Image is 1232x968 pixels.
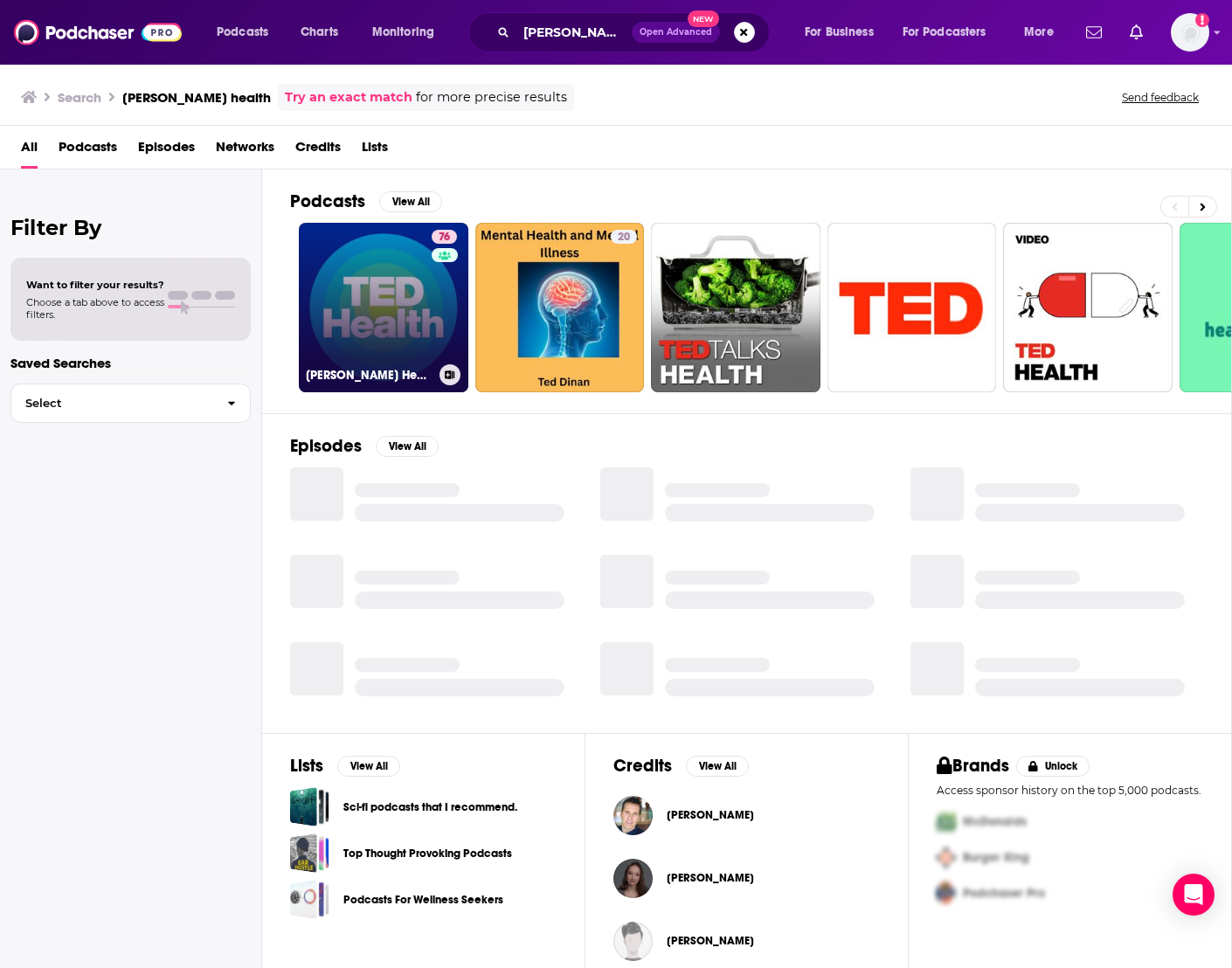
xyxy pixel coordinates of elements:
h2: Filter By [10,215,251,240]
span: For Business [805,20,874,45]
a: Show notifications dropdown [1123,17,1150,47]
span: McDonalds [963,814,1027,829]
a: Sci-fi podcasts that I recommend. [343,798,517,817]
a: CreditsView All [613,755,749,777]
button: open menu [360,18,457,46]
img: Second Pro Logo [930,840,963,875]
a: Ted Baxter [667,808,754,822]
span: Logged in as esmith_bg [1171,13,1209,52]
a: Teddy Rosenbluth [667,871,754,885]
a: 20 [611,230,637,244]
input: Search podcasts, credits, & more... [516,18,632,46]
h3: [PERSON_NAME] Health [306,368,433,383]
a: Show notifications dropdown [1079,17,1109,47]
a: Try an exact match [285,87,412,107]
span: Select [11,398,213,409]
a: Top Thought Provoking Podcasts [290,833,329,873]
span: Open Advanced [640,28,712,37]
img: User Profile [1171,13,1209,52]
span: 76 [439,229,450,246]
img: Podchaser - Follow, Share and Rate Podcasts [14,16,182,49]
a: Charts [289,18,349,46]
h2: Podcasts [290,190,365,212]
a: EpisodesView All [290,435,439,457]
a: 76[PERSON_NAME] Health [299,223,468,392]
span: Burger King [963,850,1029,865]
button: View All [376,436,439,457]
span: [PERSON_NAME] [667,934,754,948]
svg: Add a profile image [1195,13,1209,27]
a: Episodes [138,133,195,169]
button: Show profile menu [1171,13,1209,52]
a: Sci-fi podcasts that I recommend. [290,787,329,826]
h2: Brands [937,755,1009,777]
span: New [688,10,719,27]
button: open menu [1012,18,1076,46]
button: Send feedback [1117,90,1204,105]
span: [PERSON_NAME] [667,871,754,885]
a: Top Thought Provoking Podcasts [343,844,512,863]
span: Monitoring [372,20,434,45]
a: All [21,133,38,169]
button: Select [10,384,251,423]
button: View All [379,191,442,212]
button: Teddy RosenbluthTeddy Rosenbluth [613,850,880,906]
a: Credits [295,133,341,169]
button: Ted BaxterTed Baxter [613,787,880,843]
a: Podcasts For Wellness Seekers [290,880,329,919]
h2: Lists [290,755,323,777]
span: for more precise results [416,87,567,107]
div: Search podcasts, credits, & more... [485,12,786,52]
button: open menu [891,18,1012,46]
img: First Pro Logo [930,804,963,840]
span: Charts [301,20,338,45]
button: open menu [792,18,896,46]
span: For Podcasters [903,20,986,45]
button: Open AdvancedNew [632,22,720,43]
h2: Credits [613,755,672,777]
span: 20 [618,229,630,246]
span: Want to filter your results? [26,279,164,291]
a: 20 [475,223,645,392]
button: Unlock [1016,756,1090,777]
button: View All [337,756,400,777]
img: Ted Wang [613,922,653,961]
img: Third Pro Logo [930,875,963,911]
a: ListsView All [290,755,400,777]
div: Open Intercom Messenger [1173,874,1215,916]
span: [PERSON_NAME] [667,808,754,822]
h3: Search [58,89,101,106]
p: Access sponsor history on the top 5,000 podcasts. [937,784,1203,797]
span: More [1024,20,1054,45]
p: Saved Searches [10,355,251,371]
a: 76 [432,230,457,244]
span: Podcasts [217,20,268,45]
a: Podcasts [59,133,117,169]
a: Networks [216,133,274,169]
button: open menu [204,18,291,46]
button: View All [686,756,749,777]
span: Choose a tab above to access filters. [26,296,164,321]
a: Podcasts For Wellness Seekers [343,890,503,909]
a: Ted Wang [667,934,754,948]
img: Teddy Rosenbluth [613,859,653,898]
a: Lists [362,133,388,169]
img: Ted Baxter [613,796,653,835]
h3: [PERSON_NAME] health [122,89,271,106]
a: PodcastsView All [290,190,442,212]
span: Podchaser Pro [963,886,1045,901]
h2: Episodes [290,435,362,457]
